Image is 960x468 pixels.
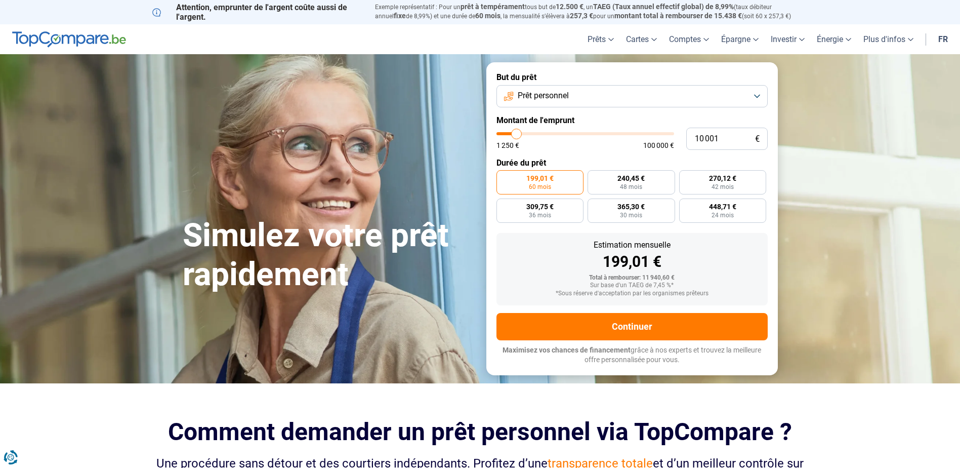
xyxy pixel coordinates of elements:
[663,24,715,54] a: Comptes
[375,3,808,21] p: Exemple représentatif : Pour un tous but de , un (taux débiteur annuel de 8,99%) et une durée de ...
[496,158,768,168] label: Durée du prêt
[857,24,920,54] a: Plus d'infos
[712,212,734,218] span: 24 mois
[617,175,645,182] span: 240,45 €
[620,184,642,190] span: 48 mois
[496,313,768,340] button: Continuer
[709,203,736,210] span: 448,71 €
[712,184,734,190] span: 42 mois
[755,135,760,143] span: €
[614,12,742,20] span: montant total à rembourser de 15.438 €
[394,12,406,20] span: fixe
[620,212,642,218] span: 30 mois
[570,12,593,20] span: 257,3 €
[496,345,768,365] p: grâce à nos experts et trouvez la meilleure offre personnalisée pour vous.
[581,24,620,54] a: Prêts
[518,90,569,101] span: Prêt personnel
[715,24,765,54] a: Épargne
[529,184,551,190] span: 60 mois
[593,3,734,11] span: TAEG (Taux annuel effectif global) de 8,99%
[620,24,663,54] a: Cartes
[709,175,736,182] span: 270,12 €
[643,142,674,149] span: 100 000 €
[496,85,768,107] button: Prêt personnel
[505,254,760,269] div: 199,01 €
[765,24,811,54] a: Investir
[183,216,474,294] h1: Simulez votre prêt rapidement
[526,175,554,182] span: 199,01 €
[12,31,126,48] img: TopCompare
[505,275,760,282] div: Total à rembourser: 11 940,60 €
[505,282,760,289] div: Sur base d'un TAEG de 7,45 %*
[475,12,500,20] span: 60 mois
[152,3,363,22] p: Attention, emprunter de l'argent coûte aussi de l'argent.
[152,418,808,446] h2: Comment demander un prêt personnel via TopCompare ?
[505,241,760,249] div: Estimation mensuelle
[461,3,525,11] span: prêt à tempérament
[811,24,857,54] a: Énergie
[505,290,760,297] div: *Sous réserve d'acceptation par les organismes prêteurs
[617,203,645,210] span: 365,30 €
[496,115,768,125] label: Montant de l'emprunt
[503,346,631,354] span: Maximisez vos chances de financement
[556,3,583,11] span: 12.500 €
[932,24,954,54] a: fr
[529,212,551,218] span: 36 mois
[496,72,768,82] label: But du prêt
[496,142,519,149] span: 1 250 €
[526,203,554,210] span: 309,75 €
